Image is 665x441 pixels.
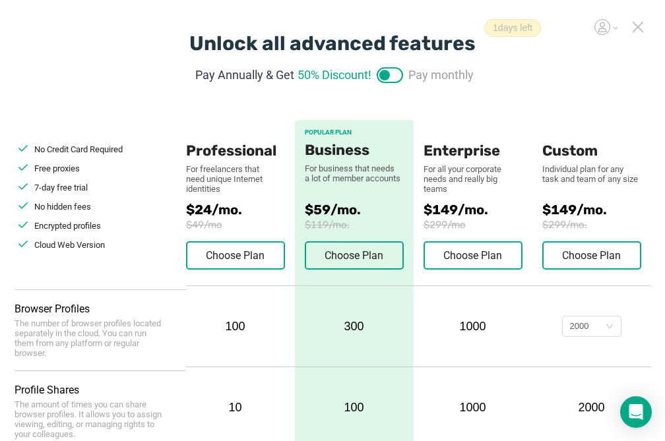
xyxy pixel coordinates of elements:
[305,163,404,173] div: For business that needs
[424,120,522,160] div: Enterprise
[542,202,651,218] span: $149/mo.
[542,164,641,184] div: Individual plan for any task and team of any size
[15,318,166,358] div: The number of browser profiles located separately in the cloud. You can run them from any platfor...
[484,19,541,37] span: 1 days left
[186,320,285,334] div: 100
[295,286,414,367] div: 300
[542,219,651,231] span: $299/mo.
[305,173,404,183] div: a lot of member accounts
[34,240,105,250] span: Cloud Web Version
[305,129,404,136] div: POPULAR PLAN
[15,384,186,396] div: Profile Shares
[542,241,641,270] button: Choose Plan
[542,120,641,160] div: Custom
[186,120,285,160] div: Professional
[15,303,186,315] div: Browser Profiles
[424,320,522,334] div: 1000
[186,164,272,194] div: For freelancers that need unique Internet identities
[34,144,123,154] span: No Credit Card Required
[34,163,80,173] span: Free proxies
[424,219,542,231] span: $299/mo
[15,399,166,439] div: The amount of times you can share browser profiles. It allows you to assign viewing, editing, or ...
[34,221,101,231] span: Encrypted profiles
[424,401,522,415] div: 1000
[542,401,641,415] div: 2000
[305,219,404,231] span: $119/mo.
[195,66,294,84] span: Pay Annually & Get
[186,241,285,270] button: Choose Plan
[305,202,404,218] span: $59/mo.
[189,32,476,55] div: Unlock all advanced features
[408,66,474,84] span: Pay monthly
[298,66,371,84] span: 50% Discount!
[186,219,295,231] span: $49/mo
[186,401,285,415] div: 10
[606,322,614,332] i: icon: down
[570,316,589,336] div: 2000
[186,202,295,218] span: $24/mo.
[34,202,91,212] span: No hidden fees
[424,202,542,218] span: $149/mo.
[620,396,652,428] div: Open Intercom Messenger
[424,164,522,194] div: For all your corporate needs and really big teams
[305,142,404,159] div: Business
[424,241,522,270] button: Choose Plan
[305,241,404,270] button: Choose Plan
[34,183,88,192] span: 7-day free trial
